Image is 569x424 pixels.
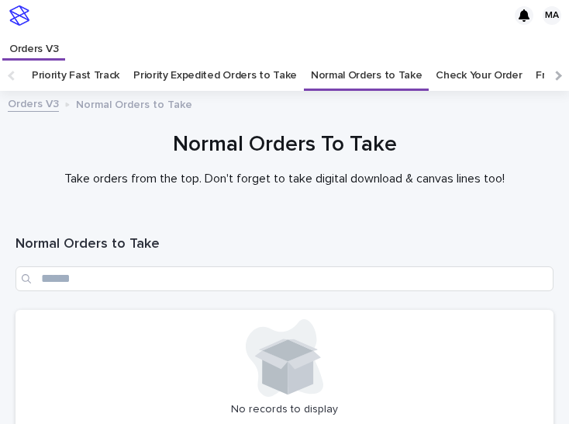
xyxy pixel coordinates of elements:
[9,31,58,56] p: Orders V3
[32,60,119,91] a: Priority Fast Track
[16,266,553,291] input: Search
[8,94,59,112] a: Orders V3
[436,60,522,91] a: Check Your Order
[2,31,65,58] a: Orders V3
[76,95,192,112] p: Normal Orders to Take
[311,60,422,91] a: Normal Orders to Take
[25,403,544,416] p: No records to display
[16,172,553,186] p: Take orders from the top. Don't forget to take digital download & canvas lines too!
[16,130,553,159] h1: Normal Orders To Take
[9,5,29,26] img: stacker-logo-s-only.png
[16,235,553,254] h1: Normal Orders to Take
[133,60,297,91] a: Priority Expedited Orders to Take
[543,6,561,25] div: MA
